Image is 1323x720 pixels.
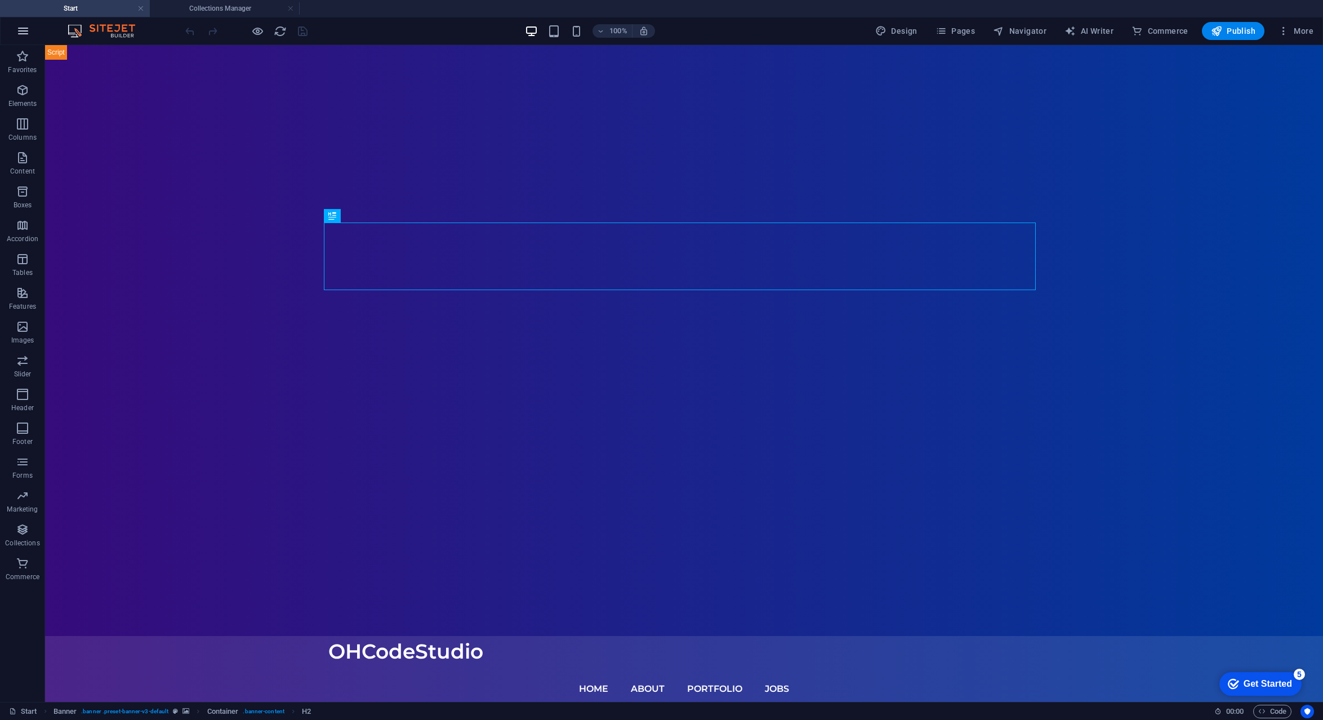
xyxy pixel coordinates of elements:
[5,539,39,548] p: Collections
[54,705,311,718] nav: breadcrumb
[6,572,39,581] p: Commerce
[207,705,239,718] span: Click to select. Double-click to edit
[609,24,627,38] h6: 100%
[274,25,287,38] i: Reload page
[1064,25,1113,37] span: AI Writer
[1060,22,1118,40] button: AI Writer
[1127,22,1193,40] button: Commerce
[936,25,975,37] span: Pages
[1226,705,1244,718] span: 00 00
[8,65,37,74] p: Favorites
[871,22,922,40] button: Design
[9,705,37,718] a: Click to cancel selection. Double-click to open Pages
[871,22,922,40] div: Design (Ctrl+Alt+Y)
[81,705,168,718] span: . banner .preset-banner-v3-default
[251,24,264,38] button: Click here to leave preview mode and continue editing
[12,471,33,480] p: Forms
[1234,707,1236,715] span: :
[1258,705,1286,718] span: Code
[1132,25,1188,37] span: Commerce
[83,2,95,14] div: 5
[14,201,32,210] p: Boxes
[931,22,979,40] button: Pages
[182,708,189,714] i: This element contains a background
[54,705,77,718] span: Click to select. Double-click to edit
[173,708,178,714] i: This element is a customizable preset
[1214,705,1244,718] h6: Session time
[1211,25,1255,37] span: Publish
[150,2,300,15] h4: Collections Manager
[1253,705,1291,718] button: Code
[10,167,35,176] p: Content
[593,24,632,38] button: 100%
[875,25,917,37] span: Design
[1278,25,1313,37] span: More
[8,133,37,142] p: Columns
[302,705,311,718] span: Click to select. Double-click to edit
[273,24,287,38] button: reload
[7,234,38,243] p: Accordion
[9,302,36,311] p: Features
[12,268,33,277] p: Tables
[33,12,82,23] div: Get Started
[9,6,91,29] div: Get Started 5 items remaining, 0% complete
[12,437,33,446] p: Footer
[1300,705,1314,718] button: Usercentrics
[993,25,1046,37] span: Navigator
[11,403,34,412] p: Header
[1202,22,1264,40] button: Publish
[7,505,38,514] p: Marketing
[1273,22,1318,40] button: More
[243,705,284,718] span: . banner-content
[11,336,34,345] p: Images
[8,99,37,108] p: Elements
[14,370,32,379] p: Slider
[639,26,649,36] i: On resize automatically adjust zoom level to fit chosen device.
[65,24,149,38] img: Editor Logo
[988,22,1051,40] button: Navigator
